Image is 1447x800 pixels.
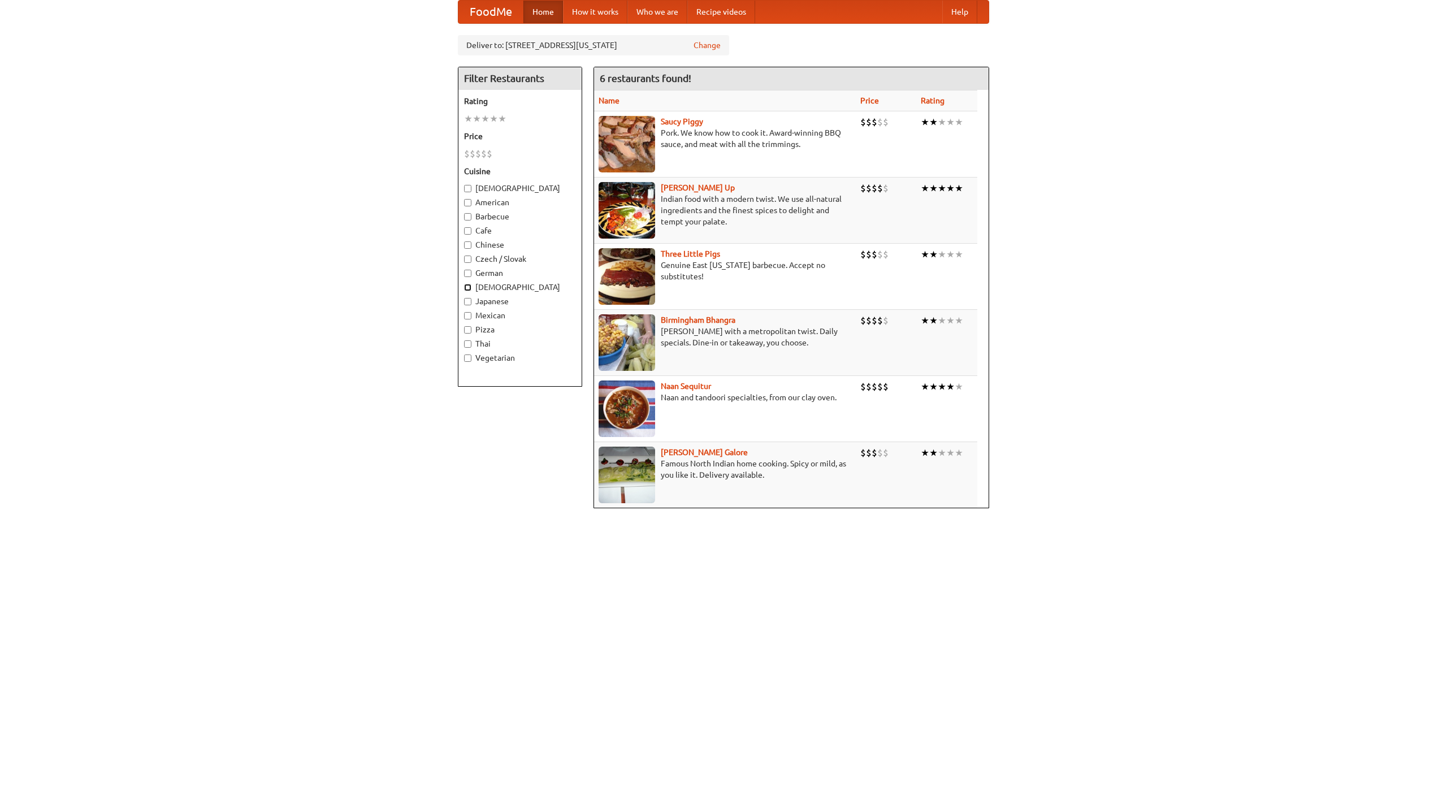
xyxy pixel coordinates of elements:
[872,447,877,459] li: $
[883,314,889,327] li: $
[955,116,963,128] li: ★
[929,314,938,327] li: ★
[464,284,471,291] input: [DEMOGRAPHIC_DATA]
[955,248,963,261] li: ★
[921,314,929,327] li: ★
[523,1,563,23] a: Home
[938,116,946,128] li: ★
[481,113,489,125] li: ★
[877,182,883,194] li: $
[599,96,619,105] a: Name
[883,447,889,459] li: $
[661,448,748,457] a: [PERSON_NAME] Galore
[872,182,877,194] li: $
[464,326,471,334] input: Pizza
[464,199,471,206] input: American
[661,249,720,258] a: Three Little Pigs
[627,1,687,23] a: Who we are
[464,298,471,305] input: Japanese
[921,182,929,194] li: ★
[599,326,851,348] p: [PERSON_NAME] with a metropolitan twist. Daily specials. Dine-in or takeaway, you choose.
[946,380,955,393] li: ★
[921,447,929,459] li: ★
[464,312,471,319] input: Mexican
[877,314,883,327] li: $
[464,324,576,335] label: Pizza
[473,113,481,125] li: ★
[661,382,711,391] a: Naan Sequitur
[464,338,576,349] label: Thai
[464,131,576,142] h5: Price
[860,248,866,261] li: $
[860,96,879,105] a: Price
[464,148,470,160] li: $
[866,116,872,128] li: $
[942,1,977,23] a: Help
[599,458,851,481] p: Famous North Indian home cooking. Spicy or mild, as you like it. Delivery available.
[599,193,851,227] p: Indian food with a modern twist. We use all-natural ingredients and the finest spices to delight ...
[929,380,938,393] li: ★
[883,248,889,261] li: $
[599,314,655,371] img: bhangra.jpg
[464,270,471,277] input: German
[866,248,872,261] li: $
[599,248,655,305] img: littlepigs.jpg
[464,241,471,249] input: Chinese
[464,185,471,192] input: [DEMOGRAPHIC_DATA]
[938,380,946,393] li: ★
[872,380,877,393] li: $
[599,182,655,239] img: curryup.jpg
[955,182,963,194] li: ★
[661,183,735,192] a: [PERSON_NAME] Up
[458,1,523,23] a: FoodMe
[955,447,963,459] li: ★
[866,380,872,393] li: $
[955,380,963,393] li: ★
[929,116,938,128] li: ★
[458,35,729,55] div: Deliver to: [STREET_ADDRESS][US_STATE]
[866,314,872,327] li: $
[860,182,866,194] li: $
[694,40,721,51] a: Change
[883,182,889,194] li: $
[946,248,955,261] li: ★
[464,296,576,307] label: Japanese
[921,248,929,261] li: ★
[955,314,963,327] li: ★
[946,447,955,459] li: ★
[938,314,946,327] li: ★
[599,380,655,437] img: naansequitur.jpg
[929,182,938,194] li: ★
[860,314,866,327] li: $
[938,182,946,194] li: ★
[883,116,889,128] li: $
[470,148,475,160] li: $
[599,116,655,172] img: saucy.jpg
[464,267,576,279] label: German
[661,117,703,126] b: Saucy Piggy
[921,380,929,393] li: ★
[464,256,471,263] input: Czech / Slovak
[458,67,582,90] h4: Filter Restaurants
[877,380,883,393] li: $
[946,116,955,128] li: ★
[498,113,506,125] li: ★
[661,315,735,325] a: Birmingham Bhangra
[600,73,691,84] ng-pluralize: 6 restaurants found!
[946,182,955,194] li: ★
[921,116,929,128] li: ★
[860,447,866,459] li: $
[921,96,945,105] a: Rating
[946,314,955,327] li: ★
[599,127,851,150] p: Pork. We know how to cook it. Award-winning BBQ sauce, and meat with all the trimmings.
[464,354,471,362] input: Vegetarian
[860,380,866,393] li: $
[929,248,938,261] li: ★
[464,197,576,208] label: American
[866,447,872,459] li: $
[938,447,946,459] li: ★
[872,248,877,261] li: $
